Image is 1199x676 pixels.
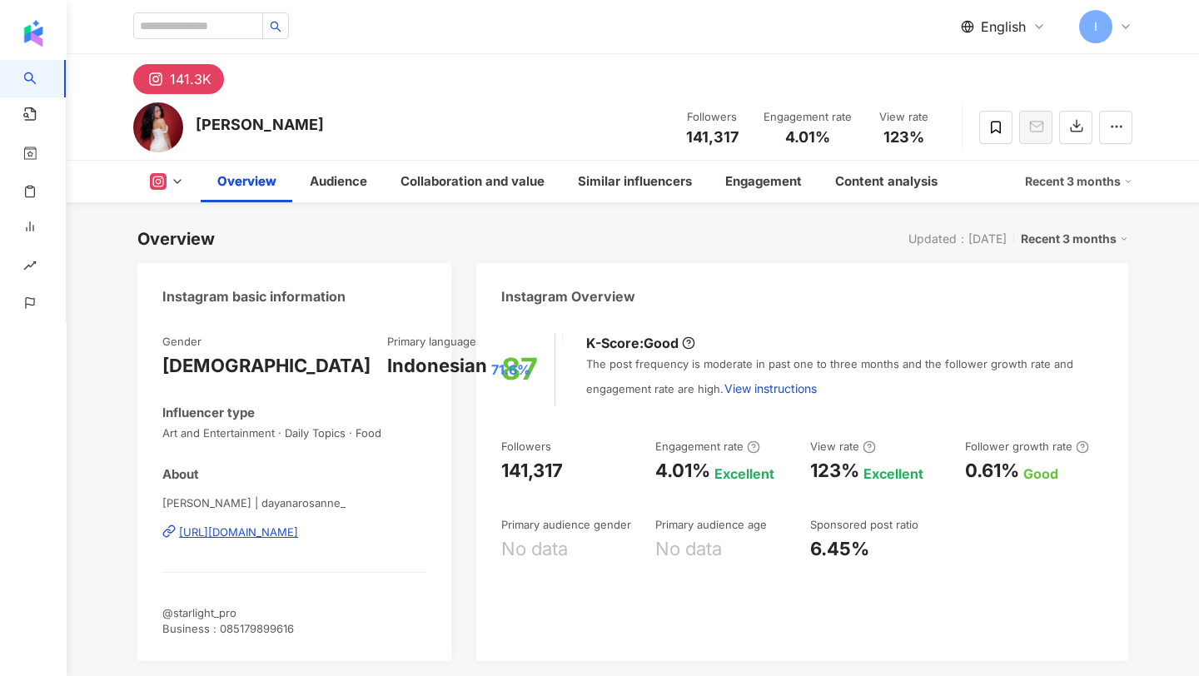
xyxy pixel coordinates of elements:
div: Indonesian [387,353,487,379]
button: 141.3K [133,64,224,94]
img: logo icon [20,20,47,47]
span: Art and Entertainment · Daily Topics · Food [162,425,426,440]
div: Excellent [863,465,923,483]
span: 4.01% [785,129,830,146]
div: Engagement [725,171,802,191]
div: 141,317 [501,458,563,484]
div: Content analysis [835,171,938,191]
div: No data [501,536,568,562]
div: About [162,465,199,483]
div: Primary audience gender [501,517,631,532]
div: 0.61% [965,458,1019,484]
span: 123% [883,129,924,146]
div: The post frequency is moderate in past one to three months and the follower growth rate and engag... [586,356,1103,405]
div: Overview [137,227,215,251]
div: Engagement rate [764,109,852,126]
div: Overview [217,171,276,191]
div: 141.3K [170,67,211,91]
div: 4.01% [655,458,710,484]
div: Recent 3 months [1021,228,1128,250]
div: Collaboration and value [400,171,545,191]
div: Instagram basic information [162,287,346,306]
span: @starlight_pro Business : 085179899616 [162,606,294,634]
div: Updated：[DATE] [908,232,1007,246]
div: View rate [872,109,935,126]
span: View instructions [724,382,817,395]
div: Recent 3 months [1025,168,1132,195]
div: Excellent [714,465,774,483]
div: 123% [810,458,859,484]
div: Instagram Overview [501,287,635,306]
div: [PERSON_NAME] [196,114,324,135]
span: search [270,21,281,32]
span: 71.6% [491,360,530,379]
div: Followers [501,439,551,454]
span: 141,317 [686,128,739,146]
div: [DEMOGRAPHIC_DATA] [162,353,371,379]
div: 6.45% [810,536,869,562]
span: English [981,17,1026,36]
a: [URL][DOMAIN_NAME] [162,524,426,539]
div: Gender [162,334,201,349]
div: Primary audience age [655,517,767,532]
img: KOL Avatar [133,102,183,152]
div: Sponsored post ratio [810,517,918,532]
span: rise [23,249,37,286]
div: Similar influencers [578,171,692,191]
div: 87 [501,352,538,386]
div: Good [1023,465,1058,483]
span: I [1094,17,1097,36]
div: Follower growth rate [965,439,1089,454]
span: [PERSON_NAME] | dayanarosanne_ [162,495,426,510]
div: View rate [810,439,876,454]
div: Good [644,334,679,352]
div: Primary language [387,334,476,349]
div: [URL][DOMAIN_NAME] [179,524,298,539]
div: No data [655,536,722,562]
div: Engagement rate [655,439,760,454]
a: search [23,60,83,99]
div: Followers [680,109,744,126]
button: View instructions [724,372,818,405]
div: K-Score : [586,334,695,352]
div: Audience [310,171,367,191]
div: Influencer type [162,404,255,421]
